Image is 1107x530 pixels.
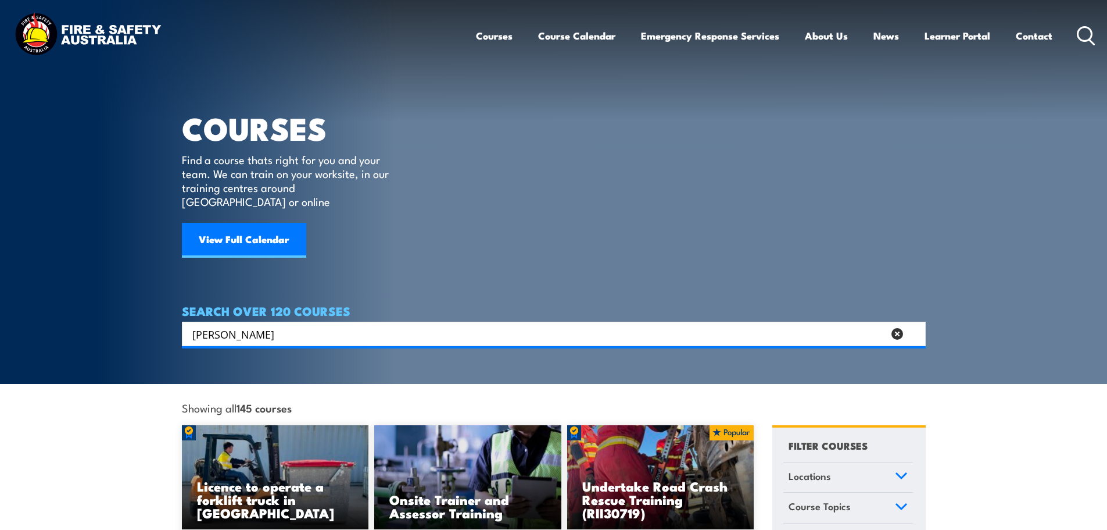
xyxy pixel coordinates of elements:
strong: 145 courses [237,400,292,415]
h3: Undertake Road Crash Rescue Training (RII30719) [582,479,739,520]
a: Learner Portal [925,20,990,51]
h4: SEARCH OVER 120 COURSES [182,304,926,317]
a: Onsite Trainer and Assessor Training [374,425,561,530]
h3: Licence to operate a forklift truck in [GEOGRAPHIC_DATA] [197,479,354,520]
a: Contact [1016,20,1052,51]
a: View Full Calendar [182,223,306,258]
img: Licence to operate a forklift truck Training [182,425,369,530]
a: Course Calendar [538,20,615,51]
img: Road Crash Rescue Training [567,425,754,530]
form: Search form [195,326,886,342]
a: News [873,20,899,51]
a: Course Topics [783,493,913,523]
p: Find a course thats right for you and your team. We can train on your worksite, in our training c... [182,152,394,208]
a: Undertake Road Crash Rescue Training (RII30719) [567,425,754,530]
img: Safety For Leaders [374,425,561,530]
a: Courses [476,20,513,51]
h4: FILTER COURSES [789,437,868,453]
button: Search magnifier button [905,326,922,342]
a: About Us [805,20,848,51]
a: Locations [783,463,913,493]
span: Course Topics [789,499,851,514]
input: Search input [192,325,884,343]
h3: Onsite Trainer and Assessor Training [389,493,546,520]
h1: COURSES [182,114,406,141]
span: Locations [789,468,831,484]
a: Licence to operate a forklift truck in [GEOGRAPHIC_DATA] [182,425,369,530]
span: Showing all [182,401,292,414]
a: Emergency Response Services [641,20,779,51]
